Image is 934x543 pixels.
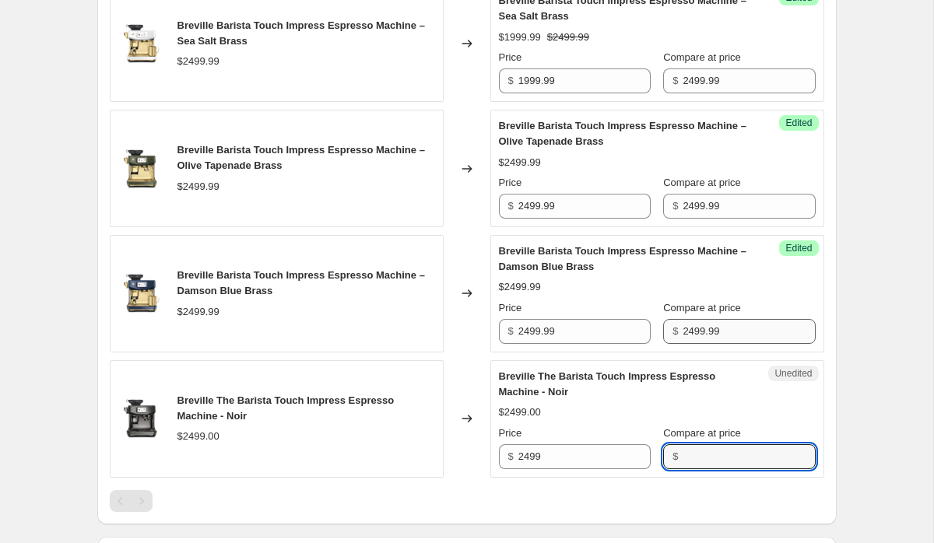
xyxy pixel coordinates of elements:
[547,30,589,45] strike: $2499.99
[499,370,716,398] span: Breville The Barista Touch Impress Espresso Machine - Noir
[785,117,812,129] span: Edited
[499,30,541,45] div: $1999.99
[177,304,219,320] div: $2499.99
[499,427,522,439] span: Price
[663,51,741,63] span: Compare at price
[663,427,741,439] span: Compare at price
[508,325,514,337] span: $
[118,270,165,317] img: BaristaTouchImpress-DamsonBlueBrass_80x.webp
[118,145,165,192] img: breville-barista-touch-impress-brass-olive-tapenade-1_80x.webp
[499,302,522,314] span: Price
[499,405,541,420] div: $2499.00
[177,269,425,296] span: Breville Barista Touch Impress Espresso Machine – Damson Blue Brass
[508,450,514,462] span: $
[177,179,219,194] div: $2499.99
[118,20,165,67] img: BaristaTouchImpress-SeaSaltBrass_80x.webp
[672,325,678,337] span: $
[118,395,165,442] img: BES881_NRE_USCM_Product_Front_View_Cold_01_RGB_v1_80x.png
[774,367,812,380] span: Unedited
[177,19,425,47] span: Breville Barista Touch Impress Espresso Machine – Sea Salt Brass
[663,177,741,188] span: Compare at price
[110,490,153,512] nav: Pagination
[499,51,522,63] span: Price
[499,279,541,295] div: $2499.99
[499,177,522,188] span: Price
[785,242,812,254] span: Edited
[672,200,678,212] span: $
[177,394,395,422] span: Breville The Barista Touch Impress Espresso Machine - Noir
[499,155,541,170] div: $2499.99
[177,54,219,69] div: $2499.99
[508,200,514,212] span: $
[672,450,678,462] span: $
[177,429,219,444] div: $2499.00
[672,75,678,86] span: $
[663,302,741,314] span: Compare at price
[508,75,514,86] span: $
[499,120,746,147] span: Breville Barista Touch Impress Espresso Machine – Olive Tapenade Brass
[499,245,746,272] span: Breville Barista Touch Impress Espresso Machine – Damson Blue Brass
[177,144,425,171] span: Breville Barista Touch Impress Espresso Machine – Olive Tapenade Brass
